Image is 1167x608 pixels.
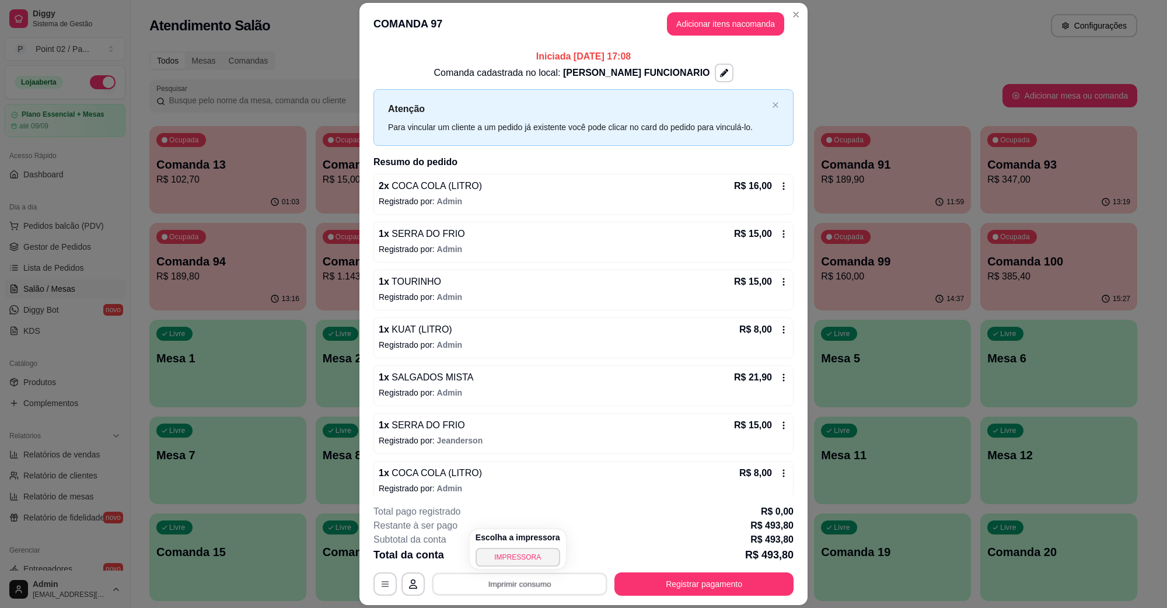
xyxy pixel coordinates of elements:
span: COCA COLA (LITRO) [389,468,482,478]
button: Registrar pagamento [614,572,794,596]
p: Total pago registrado [373,505,460,519]
p: Registrado por: [379,387,788,399]
span: KUAT (LITRO) [389,324,452,334]
h4: Escolha a impressora [476,532,560,543]
p: Atenção [388,102,767,116]
span: SERRA DO FRIO [389,229,465,239]
button: close [772,102,779,109]
button: IMPRESSORA [476,548,560,567]
span: SERRA DO FRIO [389,420,465,430]
p: Registrado por: [379,291,788,303]
p: R$ 15,00 [734,227,772,241]
span: SALGADOS MISTA [389,372,474,382]
button: Close [787,5,805,24]
p: Registrado por: [379,483,788,494]
p: R$ 493,80 [750,533,794,547]
p: R$ 16,00 [734,179,772,193]
span: Admin [437,388,463,397]
span: Admin [437,292,463,302]
span: Admin [437,244,463,254]
p: Total da conta [373,547,444,563]
div: Para vincular um cliente a um pedido já existente você pode clicar no card do pedido para vinculá... [388,121,767,134]
p: 1 x [379,323,452,337]
p: 1 x [379,371,473,385]
p: R$ 21,90 [734,371,772,385]
p: 1 x [379,418,465,432]
span: Admin [437,197,463,206]
p: R$ 0,00 [761,505,794,519]
p: 1 x [379,466,482,480]
p: R$ 15,00 [734,418,772,432]
p: Subtotal da conta [373,533,446,547]
header: COMANDA 97 [359,3,808,45]
p: Registrado por: [379,339,788,351]
p: R$ 493,80 [750,519,794,533]
p: Iniciada [DATE] 17:08 [373,50,794,64]
p: R$ 15,00 [734,275,772,289]
p: R$ 8,00 [739,466,772,480]
span: Jeanderson [437,436,483,445]
h2: Resumo do pedido [373,155,794,169]
p: 1 x [379,275,441,289]
p: 1 x [379,227,465,241]
p: Registrado por: [379,435,788,446]
span: COCA COLA (LITRO) [389,181,482,191]
p: Registrado por: [379,195,788,207]
p: R$ 493,80 [745,547,794,563]
button: Imprimir consumo [432,572,607,595]
span: Admin [437,484,463,493]
p: Registrado por: [379,243,788,255]
p: R$ 8,00 [739,323,772,337]
p: Restante à ser pago [373,519,457,533]
p: Comanda cadastrada no local: [434,66,710,80]
button: Adicionar itens nacomanda [667,12,784,36]
p: 2 x [379,179,482,193]
span: TOURINHO [389,277,441,286]
span: Admin [437,340,463,350]
span: [PERSON_NAME] FUNCIONARIO [563,68,710,78]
